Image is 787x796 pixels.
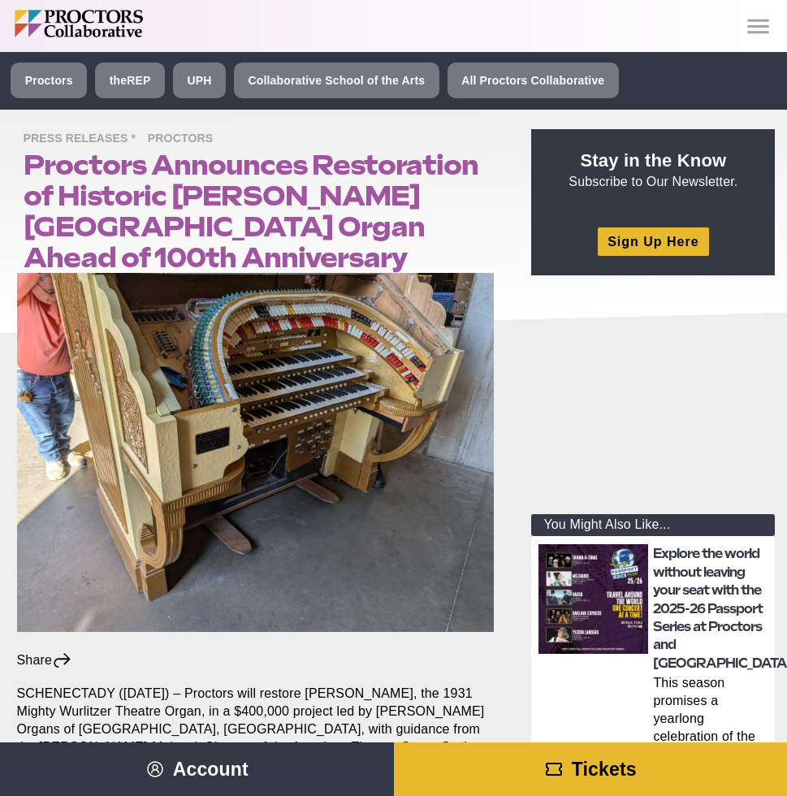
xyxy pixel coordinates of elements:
span: Proctors [148,129,221,149]
a: Collaborative School of the Arts [234,63,439,98]
strong: Stay in the Know [581,150,727,171]
a: Press Releases * [24,131,145,145]
span: Account [173,759,249,780]
a: theREP [95,63,165,98]
h1: Proctors Announces Restoration of Historic [PERSON_NAME][GEOGRAPHIC_DATA] Organ Ahead of 100th An... [24,149,495,273]
iframe: Advertisement [531,295,775,498]
a: Proctors [148,131,221,145]
img: thumbnail: Explore the world without leaving your seat with the 2025-26 Passport Series at Procto... [538,544,648,654]
a: UPH [173,63,226,98]
a: Proctors [11,63,87,98]
span: Press Releases * [24,129,145,149]
a: All Proctors Collaborative [448,63,619,98]
div: Share [17,651,73,669]
p: Subscribe to Our Newsletter. [551,149,755,191]
p: SCHENECTADY ([DATE]) – Proctors will restore [PERSON_NAME], the 1931 Mighty Wurlitzer Theatre Org... [17,685,495,792]
a: Sign Up Here [598,227,708,256]
img: Proctors logo [15,10,222,37]
div: You Might Also Like... [531,514,775,536]
span: Tickets [572,759,637,780]
p: This season promises a yearlong celebration of the world’s musical tapestry From the sands of the... [653,674,770,767]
